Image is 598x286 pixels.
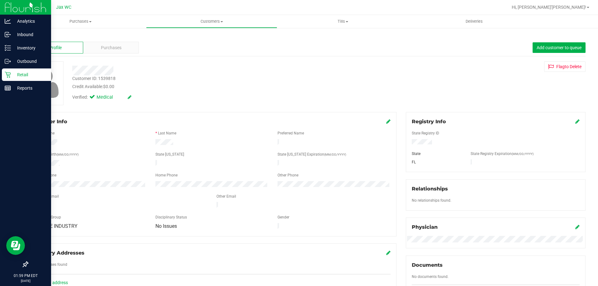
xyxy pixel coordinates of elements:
label: State [US_STATE] [155,152,184,157]
span: Hi, [PERSON_NAME]'[PERSON_NAME]! [512,5,586,10]
inline-svg: Retail [5,72,11,78]
span: (MM/DD/YYYY) [512,152,534,156]
inline-svg: Outbound [5,58,11,64]
span: Registry Info [412,119,446,124]
p: Reports [11,84,48,92]
span: Profile [49,45,62,51]
a: Deliveries [409,15,540,28]
div: FL [407,159,466,165]
label: Gender [278,214,289,220]
label: Date of Birth [36,152,78,157]
span: Purchases [15,19,146,24]
button: Add customer to queue [533,42,586,53]
inline-svg: Inbound [5,31,11,38]
label: State Registry Expiration [471,151,534,157]
p: Inventory [11,44,48,52]
span: $0.00 [103,84,114,89]
label: Disciplinary Status [155,214,187,220]
inline-svg: Analytics [5,18,11,24]
label: Other Email [216,194,236,199]
inline-svg: Reports [5,85,11,91]
p: Analytics [11,17,48,25]
div: State [407,151,466,157]
span: Delivery Addresses [33,250,84,256]
span: (MM/DD/YYYY) [324,153,346,156]
span: Physician [412,224,438,230]
label: Last Name [158,130,176,136]
label: State Registry ID [412,130,439,136]
p: Inbound [11,31,48,38]
span: No documents found. [412,274,448,279]
span: Customers [146,19,277,24]
p: Outbound [11,58,48,65]
p: [DATE] [3,279,48,283]
button: Flagto Delete [544,61,586,72]
p: 01:59 PM EDT [3,273,48,279]
div: Verified: [72,94,131,101]
span: SERVICE INDUSTRY [33,223,78,229]
span: Add customer to queue [537,45,581,50]
span: Documents [412,262,443,268]
a: Customers [146,15,277,28]
div: Credit Available: [72,83,347,90]
span: No Issues [155,223,177,229]
span: Purchases [101,45,121,51]
iframe: Resource center [6,236,25,255]
span: Relationships [412,186,448,192]
label: Other Phone [278,172,298,178]
a: Purchases [15,15,146,28]
span: Medical [97,94,121,101]
p: Retail [11,71,48,78]
label: No relationships found. [412,198,451,203]
inline-svg: Inventory [5,45,11,51]
span: Deliveries [457,19,491,24]
label: State [US_STATE] Expiration [278,152,346,157]
span: Jax WC [56,5,71,10]
label: Preferred Name [278,130,304,136]
label: Home Phone [155,172,178,178]
a: Tills [277,15,408,28]
span: (MM/DD/YYYY) [57,153,78,156]
span: Tills [278,19,408,24]
div: Customer ID: 1539818 [72,75,116,82]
